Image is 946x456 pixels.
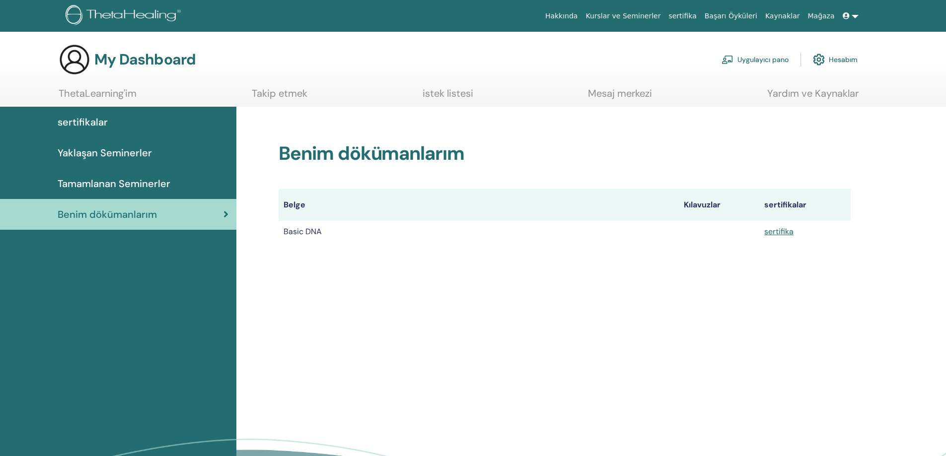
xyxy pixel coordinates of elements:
a: Hesabım [813,49,858,70]
a: Hakkında [541,7,582,25]
img: chalkboard-teacher.svg [722,55,733,64]
a: Yardım ve Kaynaklar [767,87,859,107]
span: Tamamlanan Seminerler [58,176,170,191]
a: Mesaj merkezi [588,87,652,107]
h2: Benim dökümanlarım [279,142,851,165]
a: Uygulayıcı pano [722,49,789,70]
span: sertifikalar [58,115,108,130]
th: Belge [279,189,679,221]
a: ThetaLearning'im [59,87,137,107]
a: istek listesi [423,87,473,107]
img: logo.png [66,5,184,27]
span: Benim dökümanlarım [58,207,157,222]
img: generic-user-icon.jpg [59,44,90,75]
img: cog.svg [813,51,825,68]
a: Kaynaklar [761,7,804,25]
th: sertifikalar [759,189,850,221]
a: sertifika [664,7,700,25]
h3: My Dashboard [94,51,196,68]
a: Takip etmek [252,87,307,107]
th: Kılavuzlar [679,189,759,221]
a: Başarı Öyküleri [701,7,761,25]
td: Basic DNA [279,221,679,243]
span: Yaklaşan Seminerler [58,145,152,160]
a: sertifika [764,226,794,237]
a: Kurslar ve Seminerler [582,7,664,25]
a: Mağaza [803,7,838,25]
